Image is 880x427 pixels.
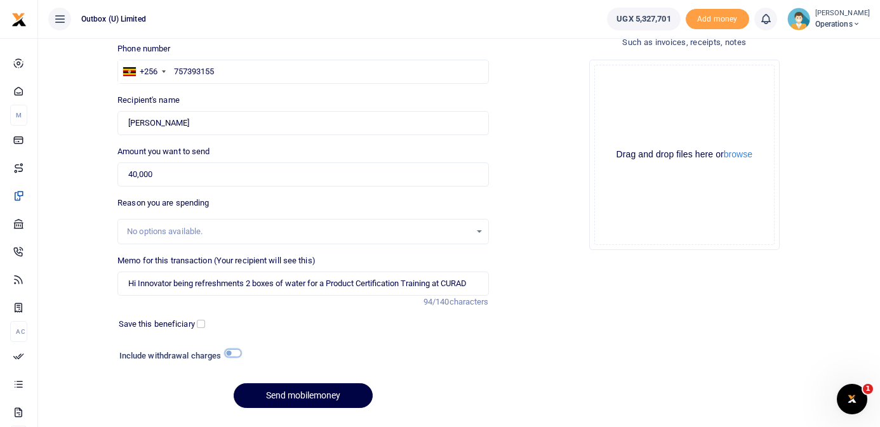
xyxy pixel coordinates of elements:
span: Outbox (U) Limited [76,13,151,25]
li: M [10,105,27,126]
h6: Include withdrawal charges [119,351,236,361]
input: Loading name... [117,111,488,135]
a: logo-small logo-large logo-large [11,14,27,23]
a: Add money [686,13,749,23]
h4: Such as invoices, receipts, notes [499,36,870,49]
li: Toup your wallet [686,9,749,30]
img: profile-user [787,8,810,30]
input: Enter extra information [117,272,488,296]
label: Reason you are spending [117,197,209,209]
li: Ac [10,321,27,342]
iframe: Intercom live chat [837,384,867,414]
label: Phone number [117,43,170,55]
input: UGX [117,162,488,187]
span: Operations [815,18,870,30]
div: File Uploader [589,60,780,250]
label: Recipient's name [117,94,180,107]
a: UGX 5,327,701 [607,8,680,30]
div: Drag and drop files here or [595,148,774,161]
a: profile-user [PERSON_NAME] Operations [787,8,870,30]
li: Wallet ballance [602,8,685,30]
label: Amount you want to send [117,145,210,158]
span: characters [450,297,489,306]
input: Enter phone number [117,60,488,84]
label: Memo for this transaction (Your recipient will see this) [117,254,316,267]
span: Add money [686,9,749,30]
img: logo-small [11,12,27,27]
div: No options available. [127,225,470,238]
span: UGX 5,327,701 [617,13,670,25]
div: +256 [140,65,157,78]
span: 1 [863,384,873,394]
button: browse [724,150,752,159]
div: Uganda: +256 [118,60,169,83]
small: [PERSON_NAME] [815,8,870,19]
label: Save this beneficiary [119,318,195,331]
span: 94/140 [423,297,450,306]
button: Send mobilemoney [234,383,373,408]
